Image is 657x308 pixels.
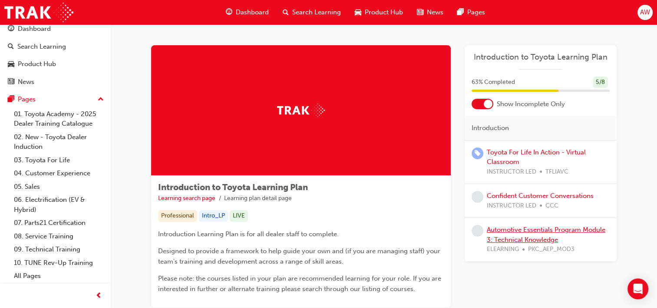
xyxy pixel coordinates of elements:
a: 05. Sales [10,180,107,194]
a: car-iconProduct Hub [348,3,410,21]
button: Pages [3,91,107,107]
span: Dashboard [236,7,269,17]
a: pages-iconPages [450,3,492,21]
span: news-icon [417,7,423,18]
div: Product Hub [18,59,56,69]
a: All Pages [10,269,107,283]
span: pages-icon [8,96,14,104]
img: Trak [4,3,73,22]
a: 01. Toyota Academy - 2025 Dealer Training Catalogue [10,107,107,131]
span: Introduction Learning Plan is for all dealer staff to complete. [158,230,339,238]
button: AW [637,5,653,20]
a: Dashboard [3,21,107,37]
img: Trak [277,104,325,117]
span: Please note: the courses listed in your plan are recommended learning for your role. If you are i... [158,275,443,293]
span: 63 % Completed [472,77,515,87]
a: search-iconSearch Learning [276,3,348,21]
span: learningRecordVerb_NONE-icon [472,191,483,203]
div: News [18,77,34,87]
span: car-icon [8,60,14,68]
span: search-icon [8,43,14,51]
a: Product Hub [3,56,107,72]
a: guage-iconDashboard [219,3,276,21]
div: Intro_LP [199,210,228,222]
span: INSTRUCTOR LED [487,167,536,177]
span: car-icon [355,7,361,18]
span: Product Hub [365,7,403,17]
span: ELEARNING [487,244,519,254]
span: CCC [545,201,558,211]
span: guage-icon [226,7,232,18]
span: News [427,7,443,17]
span: INSTRUCTOR LED [487,201,536,211]
div: LIVE [230,210,248,222]
a: Search Learning [3,39,107,55]
a: 10. TUNE Rev-Up Training [10,256,107,270]
a: 06. Electrification (EV & Hybrid) [10,193,107,216]
div: Dashboard [18,24,51,34]
div: Professional [158,210,197,222]
span: PKC_AEP_MOD3 [528,244,574,254]
a: 09. Technical Training [10,243,107,256]
span: up-icon [98,94,104,105]
li: Learning plan detail page [224,194,292,204]
span: TFLIAVC [545,167,568,177]
span: search-icon [283,7,289,18]
span: Pages [467,7,485,17]
a: 03. Toyota For Life [10,154,107,167]
span: learningRecordVerb_ENROLL-icon [472,147,483,159]
a: 04. Customer Experience [10,167,107,180]
a: 08. Service Training [10,230,107,243]
span: news-icon [8,78,14,86]
a: 07. Parts21 Certification [10,216,107,230]
span: pages-icon [457,7,464,18]
a: Confident Customer Conversations [487,192,594,200]
button: DashboardSearch LearningProduct HubNews [3,19,107,91]
div: Pages [18,94,36,104]
span: Introduction to Toyota Learning Plan [158,182,308,192]
div: Search Learning [17,42,66,52]
a: Automotive Essentials Program Module 3: Technical Knowledge [487,226,605,244]
span: prev-icon [96,291,102,301]
a: news-iconNews [410,3,450,21]
span: Search Learning [292,7,341,17]
a: Learning search page [158,194,215,202]
a: News [3,74,107,90]
span: guage-icon [8,25,14,33]
a: 02. New - Toyota Dealer Induction [10,131,107,154]
span: AW [640,7,650,17]
div: 5 / 8 [593,77,608,88]
span: Designed to provide a framework to help guide your own and (if you are managing staff) your team'... [158,247,442,265]
a: Introduction to Toyota Learning Plan [472,52,610,62]
span: Introduction [472,123,509,133]
a: Toyota For Life In Action - Virtual Classroom [487,148,586,166]
div: Open Intercom Messenger [627,278,648,299]
span: Show Incomplete Only [497,99,565,109]
span: learningRecordVerb_NONE-icon [472,225,483,237]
